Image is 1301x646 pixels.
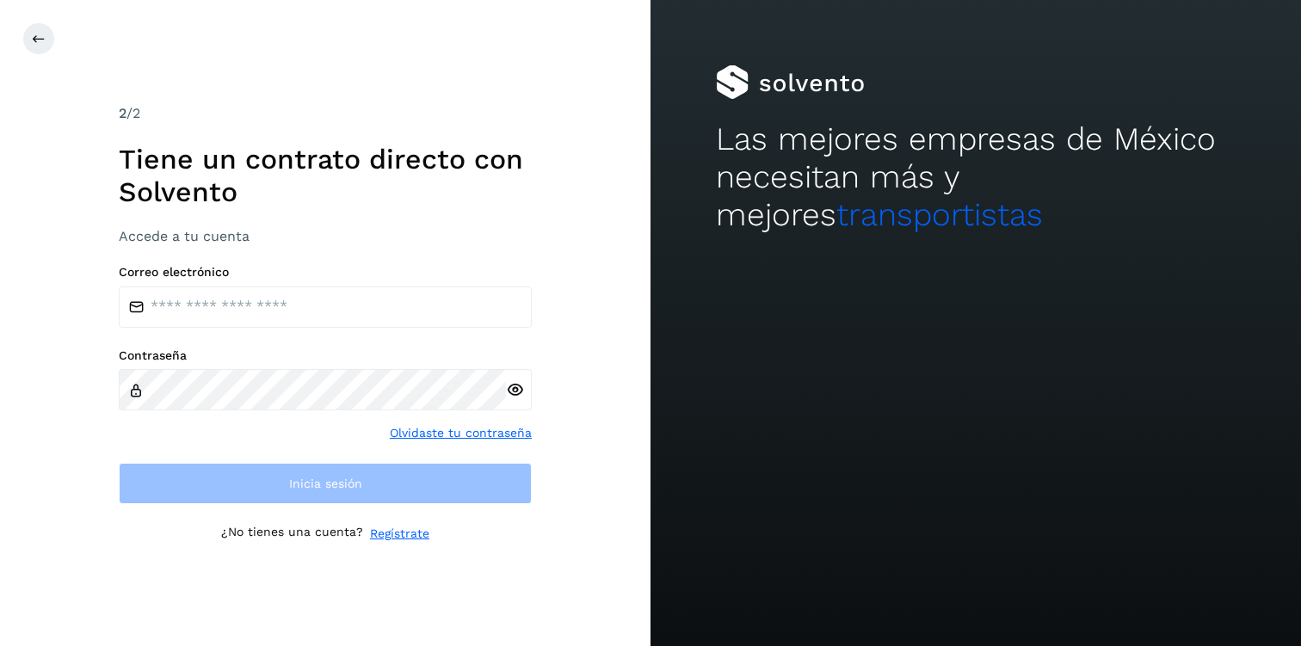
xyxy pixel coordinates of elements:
label: Contraseña [119,348,532,363]
span: 2 [119,105,126,121]
a: Olvidaste tu contraseña [390,424,532,442]
h1: Tiene un contrato directo con Solvento [119,143,532,209]
a: Regístrate [370,525,429,543]
h2: Las mejores empresas de México necesitan más y mejores [716,120,1236,235]
div: /2 [119,103,532,124]
p: ¿No tienes una cuenta? [221,525,363,543]
button: Inicia sesión [119,463,532,504]
label: Correo electrónico [119,265,532,280]
span: transportistas [836,196,1043,233]
h3: Accede a tu cuenta [119,228,532,244]
span: Inicia sesión [289,477,362,489]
